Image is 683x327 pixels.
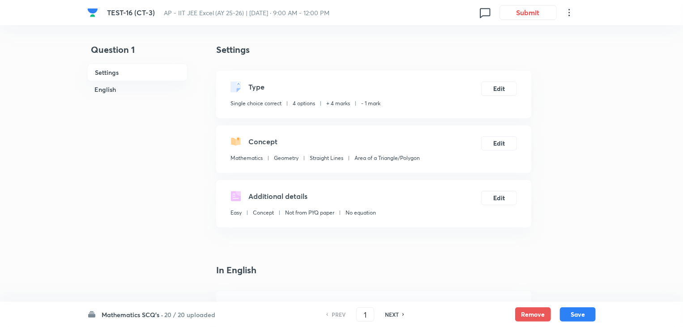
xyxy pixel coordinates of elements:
[87,81,188,98] h6: English
[87,7,98,18] img: Company Logo
[231,136,241,147] img: questionConcept.svg
[164,310,215,319] h6: 20 / 20 uploaded
[216,263,531,277] h4: In English
[231,191,241,202] img: questionDetails.svg
[248,191,307,202] h5: Additional details
[326,99,350,108] p: + 4 marks
[253,209,274,217] p: Concept
[248,136,277,147] h5: Concept
[481,136,517,151] button: Edit
[231,154,263,162] p: Mathematics
[164,9,330,17] span: AP - IIT JEE Excel (AY 25-26) | [DATE] · 9:00 AM - 12:00 PM
[332,310,346,318] h6: PREV
[361,99,380,108] p: - 1 mark
[102,310,163,319] h6: Mathematics SCQ's ·
[231,209,242,217] p: Easy
[87,43,188,64] h4: Question 1
[385,310,399,318] h6: NEXT
[87,64,188,81] h6: Settings
[515,307,551,322] button: Remove
[87,7,100,18] a: Company Logo
[231,82,241,92] img: questionType.svg
[107,8,155,17] span: TEST-16 (CT-3)
[310,154,343,162] p: Straight Lines
[285,209,334,217] p: Not from PYQ paper
[231,99,282,108] p: Single choice correct
[354,154,420,162] p: Area of a Triangle/Polygon
[560,307,596,322] button: Save
[216,43,531,56] h4: Settings
[481,191,517,205] button: Edit
[293,99,315,108] p: 4 options
[346,209,376,217] p: No equation
[248,82,265,92] h5: Type
[499,5,557,20] button: Submit
[274,154,299,162] p: Geometry
[481,82,517,96] button: Edit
